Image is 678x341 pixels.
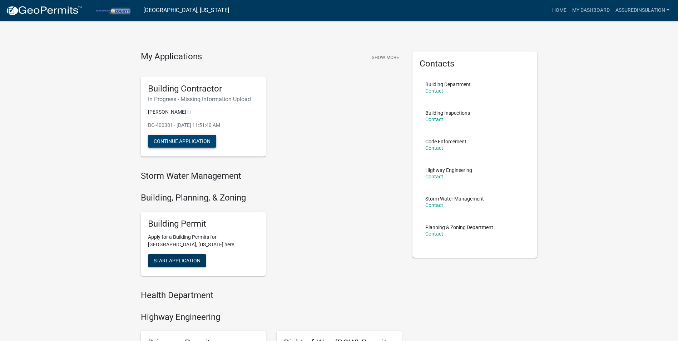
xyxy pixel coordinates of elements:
h5: Building Contractor [148,84,259,94]
h4: Building, Planning, & Zoning [141,193,402,203]
h4: Highway Engineering [141,312,402,322]
p: Apply for a Building Permits for [GEOGRAPHIC_DATA], [US_STATE] here [148,233,259,248]
span: Start Application [154,257,201,263]
h5: Building Permit [148,219,259,229]
button: Continue Application [148,135,216,148]
a: Contact [425,88,443,94]
p: Building Department [425,82,471,87]
p: Highway Engineering [425,168,472,173]
p: BC-400381 - [DATE] 11:51:40 AM [148,122,259,129]
a: Contact [425,145,443,151]
p: Code Enforcement [425,139,466,144]
a: Home [549,4,569,17]
h6: In Progress - Missing Information Upload [148,96,259,103]
a: My Dashboard [569,4,613,17]
p: Planning & Zoning Department [425,225,493,230]
a: [GEOGRAPHIC_DATA], [US_STATE] [143,4,229,16]
img: Porter County, Indiana [88,5,138,15]
h5: Contacts [420,59,530,69]
button: Start Application [148,254,206,267]
a: AssuredInsulation [613,4,672,17]
p: Storm Water Management [425,196,484,201]
p: [PERSON_NAME] | | [148,108,259,116]
h4: Health Department [141,290,402,301]
button: Show More [369,51,402,63]
a: Contact [425,231,443,237]
a: Contact [425,174,443,179]
a: Contact [425,117,443,122]
a: Contact [425,202,443,208]
p: Building Inspections [425,110,470,115]
h4: My Applications [141,51,202,62]
h4: Storm Water Management [141,171,402,181]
